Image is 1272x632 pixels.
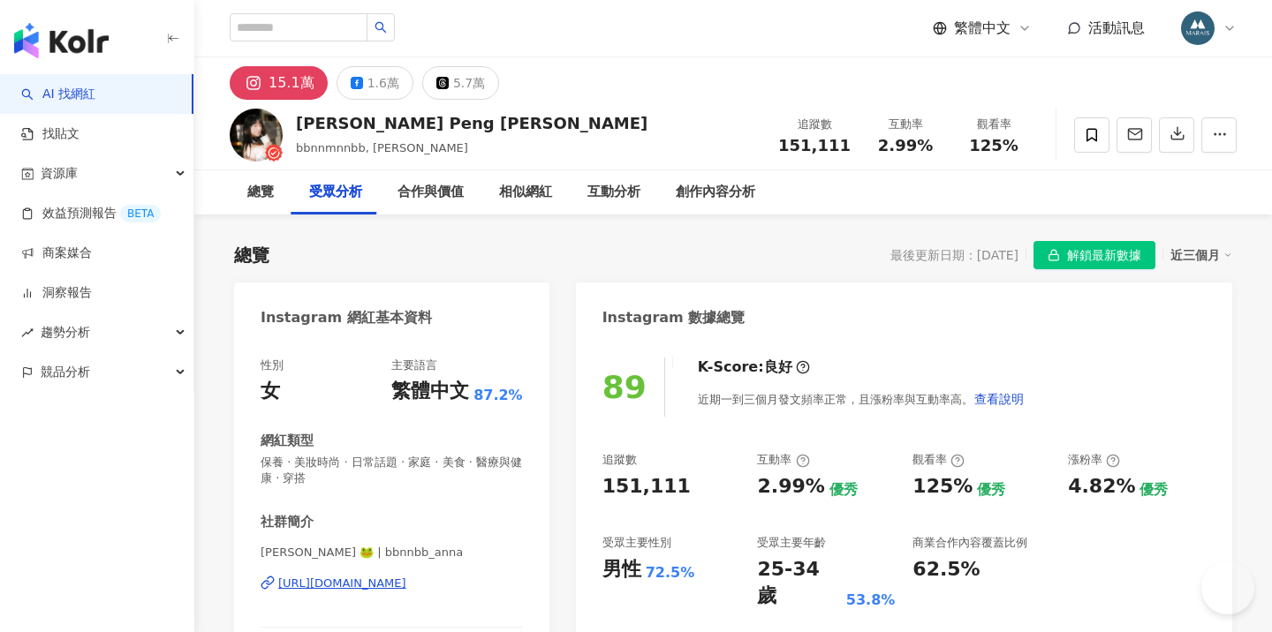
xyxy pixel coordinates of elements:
div: 125% [912,473,973,500]
span: 資源庫 [41,154,78,193]
span: 保養 · 美妝時尚 · 日常話題 · 家庭 · 美食 · 醫療與健康 · 穿搭 [261,455,523,486]
div: 互動率 [872,116,939,133]
span: 查看說明 [974,392,1024,406]
span: 125% [969,137,1018,154]
div: 良好 [764,357,792,377]
div: 網紅類型 [261,432,314,450]
img: 358735463_652854033541749_1509380869568117342_n.jpg [1181,11,1215,45]
div: 商業合作內容覆蓋比例 [912,535,1027,551]
div: 最後更新日期：[DATE] [890,248,1018,262]
button: 解鎖最新數據 [1033,241,1155,269]
div: 89 [602,369,647,405]
div: 主要語言 [391,357,437,373]
div: 受眾主要性別 [602,535,671,551]
div: 男性 [602,556,641,583]
div: 近三個月 [1170,244,1232,267]
div: 優秀 [1139,480,1168,500]
div: 創作內容分析 [676,182,755,203]
div: 繁體中文 [391,378,469,405]
div: 72.5% [646,563,695,583]
span: 解鎖最新數據 [1067,242,1141,270]
button: 1.6萬 [337,66,413,100]
span: bbnnmnnbb, [PERSON_NAME] [296,141,468,154]
div: 15.1萬 [269,71,314,95]
div: 151,111 [602,473,691,500]
div: 受眾主要年齡 [757,535,826,551]
div: 女 [261,378,280,405]
button: 5.7萬 [422,66,499,100]
a: 找貼文 [21,125,79,143]
div: Instagram 數據總覽 [602,308,746,327]
div: 性別 [261,357,284,373]
div: 追蹤數 [602,452,637,468]
div: 追蹤數 [778,116,851,133]
div: 4.82% [1068,473,1135,500]
iframe: Help Scout Beacon - Open [1201,561,1254,614]
div: [URL][DOMAIN_NAME] [278,576,406,591]
a: [URL][DOMAIN_NAME] [261,576,523,591]
div: K-Score : [698,357,810,377]
div: 近期一到三個月發文頻率正常，且漲粉率與互動率高。 [698,381,1025,417]
img: logo [14,23,109,58]
span: rise [21,327,34,339]
div: 社群簡介 [261,513,314,531]
img: KOL Avatar [230,109,283,162]
div: 觀看率 [912,452,965,468]
a: 效益預測報告BETA [21,205,161,222]
div: 優秀 [977,480,1005,500]
button: 15.1萬 [230,66,328,100]
div: 62.5% [912,556,980,583]
div: [PERSON_NAME] Peng [PERSON_NAME] [296,112,647,134]
span: 2.99% [878,137,933,154]
div: 互動分析 [587,182,640,203]
span: [PERSON_NAME] 🐸 | bbnnbb_anna [261,545,523,561]
a: 商案媒合 [21,245,92,262]
div: 總覽 [234,243,269,267]
span: 活動訊息 [1088,19,1145,36]
div: 2.99% [757,473,824,500]
div: 合作與價值 [397,182,464,203]
span: 趨勢分析 [41,312,90,352]
div: 1.6萬 [367,71,399,95]
div: 5.7萬 [453,71,485,95]
div: 相似網紅 [499,182,552,203]
span: 競品分析 [41,352,90,392]
div: Instagram 網紅基本資料 [261,308,432,327]
div: 觀看率 [960,116,1027,133]
div: 受眾分析 [309,182,362,203]
span: 151,111 [778,136,851,154]
span: 繁體中文 [954,19,1011,38]
a: searchAI 找網紅 [21,86,95,103]
a: 洞察報告 [21,284,92,302]
div: 優秀 [829,480,858,500]
span: 87.2% [473,386,523,405]
div: 互動率 [757,452,809,468]
div: 53.8% [846,591,896,610]
div: 總覽 [247,182,274,203]
span: search [375,21,387,34]
button: 查看說明 [973,381,1025,417]
div: 25-34 歲 [757,556,841,611]
div: 漲粉率 [1068,452,1120,468]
